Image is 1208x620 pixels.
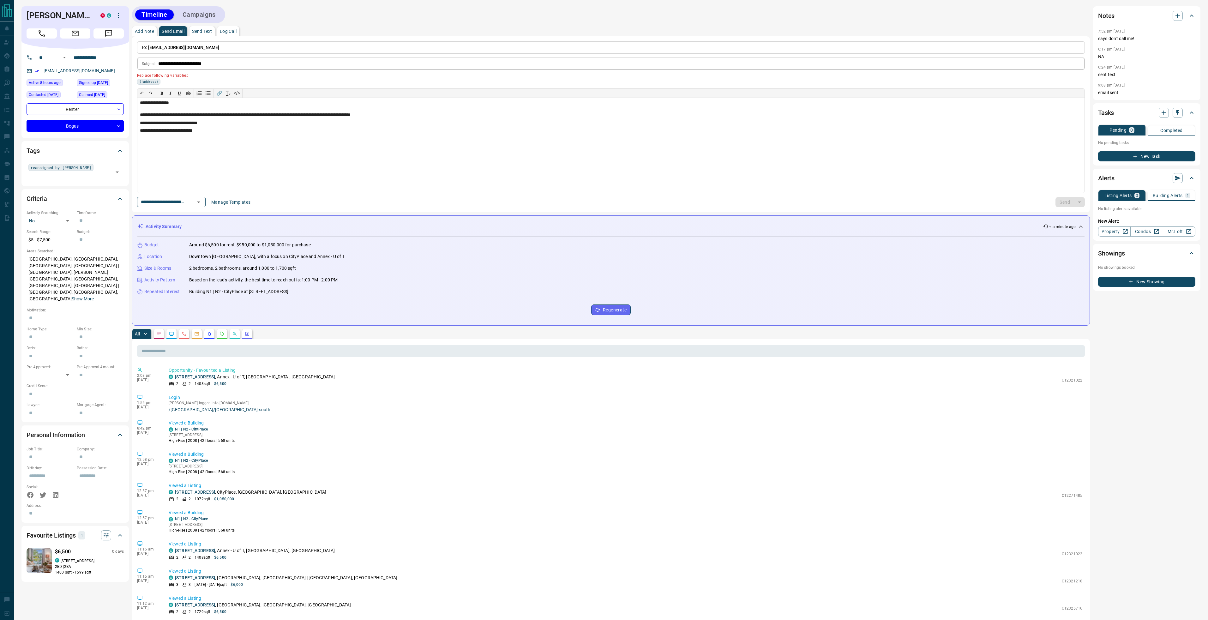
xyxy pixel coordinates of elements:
[169,527,235,533] p: High-Rise | 2008 | 42 floors | 568 units
[195,609,210,615] p: 1729 sqft
[77,465,124,471] p: Possession Date:
[189,381,191,387] p: 2
[214,555,226,560] p: $6,500
[77,402,124,408] p: Mortgage Agent:
[176,381,178,387] p: 2
[195,582,227,587] p: [DATE] - [DATE] sqft
[204,89,213,98] button: Bullet list
[189,555,191,560] p: 2
[79,80,108,86] span: Signed up [DATE]
[178,91,181,96] span: 𝐔
[27,307,124,313] p: Motivation:
[1098,277,1195,287] button: New Showing
[137,493,159,497] p: [DATE]
[31,164,91,171] span: reassigned by [PERSON_NAME]
[194,331,199,336] svg: Emails
[189,242,311,248] p: Around $6,500 for rent, $950,000 to $1,050,000 for purchase
[1098,226,1131,237] a: Property
[137,430,159,435] p: [DATE]
[169,548,173,553] div: condos.ca
[157,89,166,98] button: 𝐁
[591,304,631,315] button: Regenerate
[1062,551,1082,557] p: C12321022
[135,332,140,336] p: All
[215,89,224,98] button: 🔗
[135,29,154,33] p: Add Note
[169,469,235,475] p: High-Rise | 2008 | 42 floors | 568 units
[207,331,212,336] svg: Listing Alerts
[169,575,173,580] div: condos.ca
[27,345,74,351] p: Beds:
[27,194,47,204] h2: Criteria
[61,558,94,564] p: [STREET_ADDRESS]
[1130,226,1163,237] a: Condos
[27,326,74,332] p: Home Type:
[93,28,124,39] span: Message
[77,326,124,332] p: Min Size:
[175,575,215,580] a: [STREET_ADDRESS]
[175,575,397,581] p: , [GEOGRAPHIC_DATA], [GEOGRAPHIC_DATA] | [GEOGRAPHIC_DATA], [GEOGRAPHIC_DATA]
[176,609,178,615] p: 2
[137,89,146,98] button: ↶
[219,331,225,336] svg: Requests
[55,564,124,569] p: 2 BD | 2 BA
[189,609,191,615] p: 2
[29,92,58,98] span: Contacted [DATE]
[72,296,94,302] button: Show More
[27,10,91,21] h1: [PERSON_NAME]
[162,29,184,33] p: Send Email
[189,288,288,295] p: Building N1 | N2 - CityPlace at [STREET_ADDRESS]
[184,89,193,98] button: ab
[176,496,178,502] p: 2
[112,549,124,554] p: 0 days
[1062,493,1082,498] p: C12271485
[1098,65,1125,69] p: 6:24 pm [DATE]
[189,265,296,272] p: 2 bedrooms, 2 bathrooms, around 1,000 to 1,700 sqft
[1049,224,1076,230] p: < a minute ago
[169,482,1082,489] p: Viewed a Listing
[27,210,74,216] p: Actively Searching:
[80,532,83,539] p: 1
[148,45,219,50] span: [EMAIL_ADDRESS][DOMAIN_NAME]
[169,451,1082,458] p: Viewed a Building
[27,484,74,490] p: Social:
[137,400,159,405] p: 1:55 pm
[175,547,335,554] p: , Annex - U of T, [GEOGRAPHIC_DATA], [GEOGRAPHIC_DATA]
[1098,171,1195,186] div: Alerts
[113,168,122,177] button: Open
[169,438,235,443] p: High-Rise | 2008 | 42 floors | 568 units
[1098,71,1195,78] p: sent text
[142,61,156,67] p: Subject:
[189,277,338,283] p: Based on the lead's activity, the best time to reach out is: 1:00 PM - 2:00 PM
[27,383,124,389] p: Credit Score:
[1098,108,1114,118] h2: Tasks
[192,29,212,33] p: Send Text
[137,606,159,610] p: [DATE]
[27,530,76,540] h2: Favourite Listings
[1098,47,1125,51] p: 6:17 pm [DATE]
[27,248,124,254] p: Areas Searched:
[27,364,74,370] p: Pre-Approved:
[137,373,159,378] p: 2:08 pm
[175,490,215,495] a: [STREET_ADDRESS]
[182,331,187,336] svg: Calls
[1098,8,1195,23] div: Notes
[1163,226,1195,237] a: Mr.Loft
[22,548,56,573] img: Favourited listing
[175,374,215,379] a: [STREET_ADDRESS]
[61,54,68,61] button: Open
[144,265,171,272] p: Size & Rooms
[137,462,159,466] p: [DATE]
[27,446,74,452] p: Job Title:
[169,375,173,379] div: condos.ca
[137,426,159,430] p: 8:42 pm
[137,489,159,493] p: 12:57 pm
[137,520,159,525] p: [DATE]
[169,459,173,463] div: condos.ca
[27,235,74,245] p: $5 - $7,500
[137,516,159,520] p: 12:57 pm
[176,9,222,20] button: Campaigns
[77,91,124,100] div: Thu May 15 2025
[195,381,210,387] p: 1408 sqft
[1098,53,1195,60] p: NA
